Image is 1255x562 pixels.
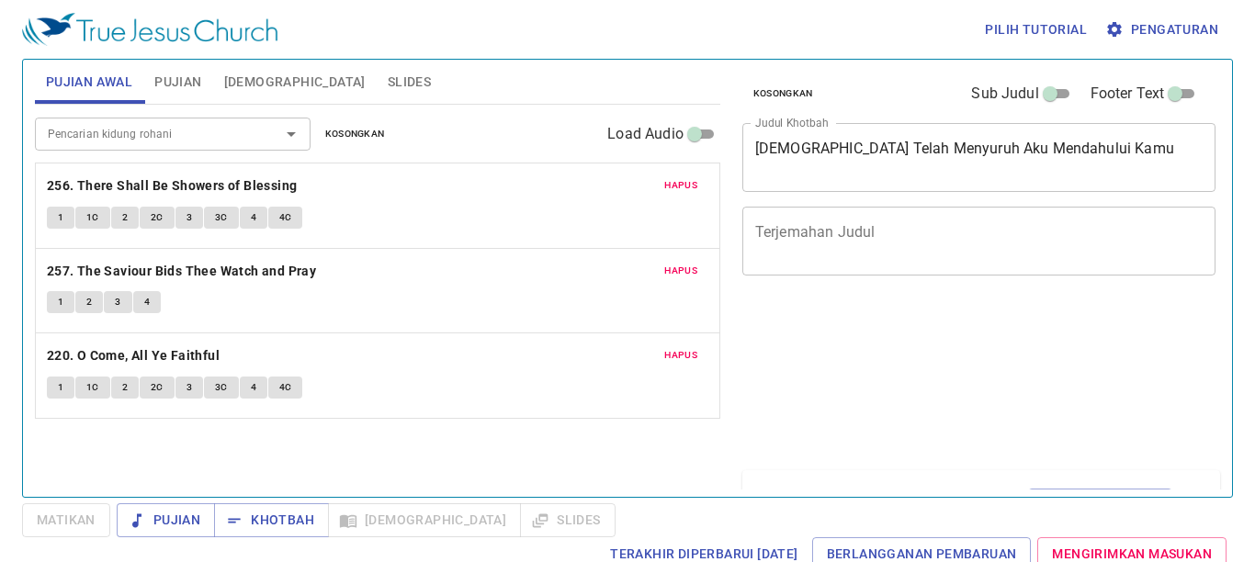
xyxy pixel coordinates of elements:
[58,294,63,310] span: 1
[47,377,74,399] button: 1
[151,379,164,396] span: 2C
[86,209,99,226] span: 1C
[607,123,684,145] span: Load Audio
[388,71,431,94] span: Slides
[175,207,203,229] button: 3
[971,83,1038,105] span: Sub Judul
[742,83,824,105] button: Kosongkan
[47,260,320,283] button: 257. The Saviour Bids Thee Watch and Pray
[325,126,385,142] span: Kosongkan
[140,377,175,399] button: 2C
[742,470,1220,531] div: Daftar Khotbah(0)KosongkanTambah ke Daftar
[240,207,267,229] button: 4
[1109,18,1218,41] span: Pengaturan
[133,291,161,313] button: 4
[735,295,1124,464] iframe: from-child
[653,260,708,282] button: Hapus
[47,291,74,313] button: 1
[151,209,164,226] span: 2C
[664,347,697,364] span: Hapus
[204,207,239,229] button: 3C
[115,294,120,310] span: 3
[117,503,215,537] button: Pujian
[224,71,366,94] span: [DEMOGRAPHIC_DATA]
[268,377,303,399] button: 4C
[251,379,256,396] span: 4
[187,209,192,226] span: 3
[985,18,1087,41] span: Pilih tutorial
[58,379,63,396] span: 1
[131,509,200,532] span: Pujian
[86,294,92,310] span: 2
[278,121,304,147] button: Open
[86,379,99,396] span: 1C
[46,71,132,94] span: Pujian Awal
[653,174,708,197] button: Hapus
[215,379,228,396] span: 3C
[122,379,128,396] span: 2
[279,209,292,226] span: 4C
[214,503,329,537] button: Khotbah
[75,291,103,313] button: 2
[187,379,192,396] span: 3
[47,344,220,367] b: 220. O Come, All Ye Faithful
[753,85,813,102] span: Kosongkan
[58,209,63,226] span: 1
[144,294,150,310] span: 4
[140,207,175,229] button: 2C
[47,174,298,197] b: 256. There Shall Be Showers of Blessing
[111,377,139,399] button: 2
[664,177,697,194] span: Hapus
[204,377,239,399] button: 3C
[215,209,228,226] span: 3C
[978,13,1094,47] button: Pilih tutorial
[75,377,110,399] button: 1C
[22,13,277,46] img: True Jesus Church
[47,344,223,367] button: 220. O Come, All Ye Faithful
[75,207,110,229] button: 1C
[47,207,74,229] button: 1
[268,207,303,229] button: 4C
[175,377,203,399] button: 3
[229,509,314,532] span: Khotbah
[240,377,267,399] button: 4
[111,207,139,229] button: 2
[279,379,292,396] span: 4C
[122,209,128,226] span: 2
[154,71,201,94] span: Pujian
[314,123,396,145] button: Kosongkan
[1102,13,1226,47] button: Pengaturan
[653,344,708,366] button: Hapus
[47,174,300,197] button: 256. There Shall Be Showers of Blessing
[47,260,316,283] b: 257. The Saviour Bids Thee Watch and Pray
[1091,83,1165,105] span: Footer Text
[664,263,697,279] span: Hapus
[251,209,256,226] span: 4
[1028,489,1172,512] button: Tambah ke Daftar
[104,291,131,313] button: 3
[755,140,1204,174] textarea: [DEMOGRAPHIC_DATA] Telah Menyuruh Aku Mendahului Kamu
